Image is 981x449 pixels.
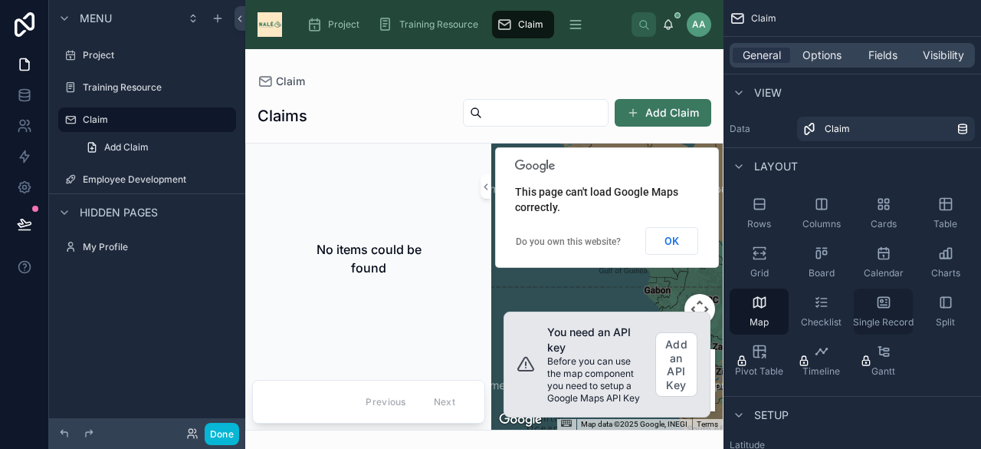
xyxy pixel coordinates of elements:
[802,218,841,230] span: Columns
[750,316,769,328] span: Map
[730,289,789,335] button: Map
[83,81,233,94] label: Training Resource
[258,12,282,37] img: App logo
[515,186,678,213] span: This page can't load Google Maps correctly.
[933,218,957,230] span: Table
[80,205,158,220] span: Hidden pages
[931,267,960,279] span: Charts
[871,218,897,230] span: Cards
[730,190,789,236] button: Rows
[825,123,850,135] span: Claim
[83,241,233,253] label: My Profile
[747,218,771,230] span: Rows
[58,167,236,192] a: Employee Development
[854,190,913,236] button: Cards
[916,239,975,286] button: Charts
[692,18,706,31] span: AA
[83,114,227,126] label: Claim
[373,11,489,38] a: Training Resource
[801,316,842,328] span: Checklist
[792,338,851,384] button: Timeline
[730,338,789,384] button: Pivot Table
[743,48,781,63] span: General
[923,48,964,63] span: Visibility
[871,365,895,378] span: Gantt
[645,227,698,255] button: OK
[854,239,913,286] button: Calendar
[516,236,621,247] a: Do you own this website?
[294,8,632,41] div: scrollable content
[916,190,975,236] button: Table
[854,338,913,384] button: Gantt
[854,289,913,335] button: Single Record
[205,423,239,445] button: Done
[80,11,112,26] span: Menu
[754,408,789,423] span: Setup
[754,85,782,101] span: View
[58,43,236,68] a: Project
[399,18,478,31] span: Training Resource
[853,316,914,328] span: Single Record
[58,75,236,100] a: Training Resource
[77,135,236,160] a: Add Claim
[802,48,842,63] span: Options
[750,267,769,279] span: Grid
[301,240,436,277] h2: No items could be found
[916,289,975,335] button: Split
[751,12,776,25] span: Claim
[730,239,789,286] button: Grid
[936,316,955,328] span: Split
[792,239,851,286] button: Board
[104,141,149,154] span: Add Claim
[58,107,236,132] a: Claim
[864,267,904,279] span: Calendar
[809,267,835,279] span: Board
[754,159,798,174] span: Layout
[83,173,233,186] label: Employee Development
[492,11,554,38] a: Claim
[797,117,975,141] a: Claim
[802,365,840,378] span: Timeline
[792,190,851,236] button: Columns
[792,289,851,335] button: Checklist
[735,365,783,378] span: Pivot Table
[868,48,897,63] span: Fields
[83,49,233,61] label: Project
[302,11,370,38] a: Project
[58,235,236,259] a: My Profile
[730,123,791,135] label: Data
[328,18,359,31] span: Project
[518,18,543,31] span: Claim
